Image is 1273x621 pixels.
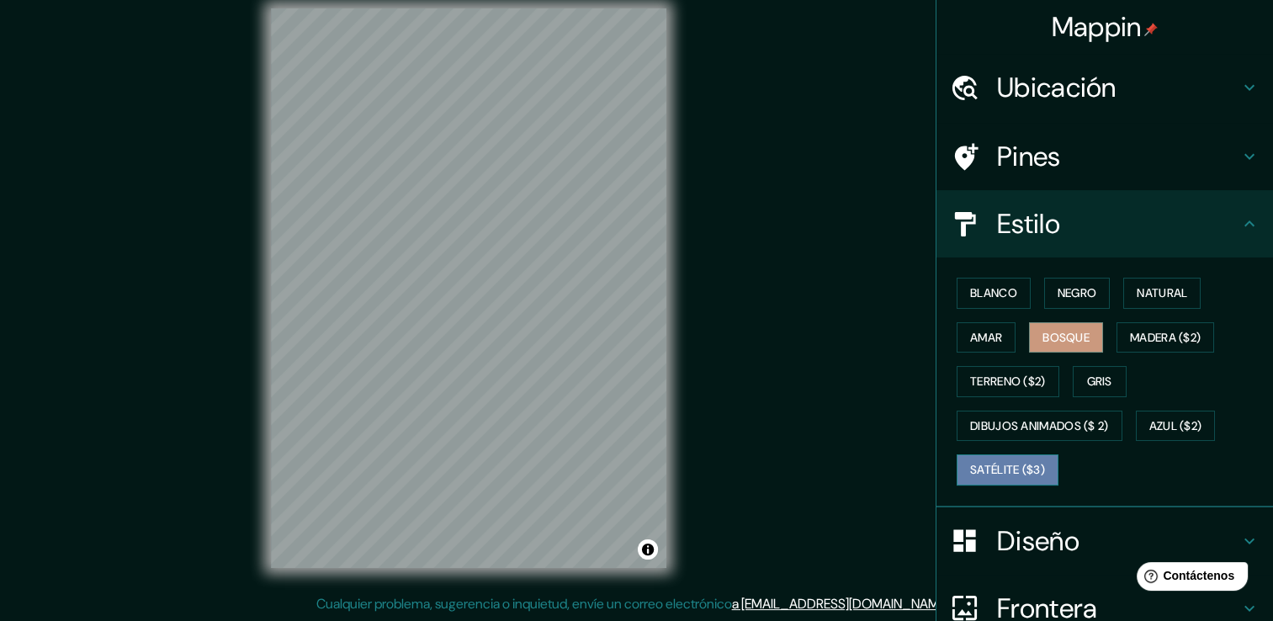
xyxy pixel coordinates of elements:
[970,416,1109,437] font: Dibujos animados ($ 2)
[1044,278,1111,309] button: Negro
[957,322,1016,353] button: Amar
[997,140,1239,173] h4: Pines
[1136,411,1216,442] button: Azul ($2)
[997,524,1239,558] h4: Diseño
[936,54,1273,121] div: Ubicación
[957,278,1031,309] button: Blanco
[1042,327,1090,348] font: Bosque
[957,366,1059,397] button: Terreno ($2)
[1123,555,1254,602] iframe: Help widget launcher
[1058,283,1097,304] font: Negro
[1137,283,1187,304] font: Natural
[936,507,1273,575] div: Diseño
[1029,322,1103,353] button: Bosque
[936,123,1273,190] div: Pines
[970,459,1045,480] font: Satélite ($3)
[970,327,1002,348] font: Amar
[957,454,1058,486] button: Satélite ($3)
[1087,371,1112,392] font: Gris
[1073,366,1127,397] button: Gris
[732,595,949,613] a: a [EMAIL_ADDRESS][DOMAIN_NAME]
[1123,278,1201,309] button: Natural
[638,539,658,560] button: Alternar atribución
[970,283,1017,304] font: Blanco
[997,71,1239,104] h4: Ubicación
[1144,23,1158,36] img: pin-icon.png
[1130,327,1201,348] font: Madera ($2)
[1052,9,1142,45] font: Mappin
[957,411,1122,442] button: Dibujos animados ($ 2)
[997,207,1239,241] h4: Estilo
[271,8,666,568] canvas: Mapa
[316,594,952,614] p: Cualquier problema, sugerencia o inquietud, envíe un correo electrónico .
[936,190,1273,257] div: Estilo
[970,371,1046,392] font: Terreno ($2)
[1117,322,1214,353] button: Madera ($2)
[1149,416,1202,437] font: Azul ($2)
